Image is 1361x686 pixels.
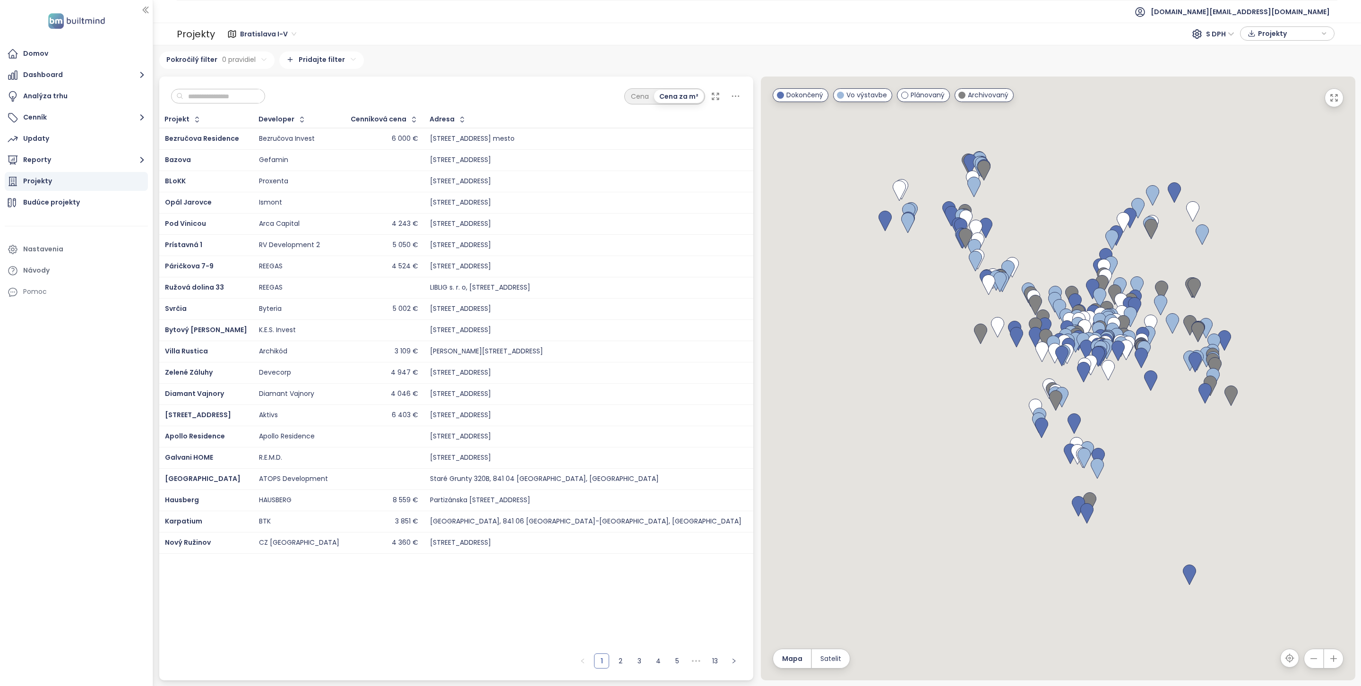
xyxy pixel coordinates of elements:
div: [PERSON_NAME][STREET_ADDRESS] [430,347,543,356]
div: Cenníková cena [351,116,406,122]
a: Nový Ružinov [165,538,211,547]
div: Pokročilý filter [159,51,275,69]
a: Bazova [165,155,191,164]
div: [STREET_ADDRESS] [430,454,491,462]
div: [STREET_ADDRESS] [430,390,491,398]
span: Vo výstavbe [846,90,887,100]
div: [STREET_ADDRESS] [430,177,491,186]
div: CZ [GEOGRAPHIC_DATA] [259,539,339,547]
div: [GEOGRAPHIC_DATA], 841 06 [GEOGRAPHIC_DATA]-[GEOGRAPHIC_DATA], [GEOGRAPHIC_DATA] [430,517,741,526]
a: BLoKK [165,176,186,186]
a: 1 [594,654,609,668]
div: Adresa [430,116,455,122]
div: Domov [23,48,48,60]
div: Partizánska [STREET_ADDRESS] [430,496,530,505]
li: 13 [707,653,723,669]
a: Bezručova Residence [165,134,239,143]
div: Ismont [259,198,282,207]
span: Projekty [1258,26,1319,41]
span: Diamant Vajnory [165,389,224,398]
div: [STREET_ADDRESS] [430,326,491,334]
button: Mapa [773,649,811,668]
a: Svrčia [165,304,187,313]
li: 3 [632,653,647,669]
a: Villa Rustica [165,346,208,356]
a: Bytový [PERSON_NAME] [165,325,247,334]
span: Pod Vinicou [165,219,206,228]
div: 3 851 € [395,517,418,526]
div: 4 947 € [391,369,418,377]
span: Opál Jarovce [165,197,212,207]
div: [STREET_ADDRESS] [430,156,491,164]
li: Nasledujúca strana [726,653,741,669]
a: Analýza trhu [5,87,148,106]
div: Proxenta [259,177,288,186]
div: Apollo Residence [259,432,315,441]
span: Bratislava I-V [240,27,296,41]
a: Projekty [5,172,148,191]
div: Arca Capital [259,220,300,228]
img: logo [45,11,108,31]
div: Analýza trhu [23,90,68,102]
div: K.E.S. Invest [259,326,296,334]
a: Karpatium [165,516,202,526]
span: S DPH [1206,27,1234,41]
div: HAUSBERG [259,496,292,505]
a: Návody [5,261,148,280]
div: REEGAS [259,262,283,271]
span: [DOMAIN_NAME][EMAIL_ADDRESS][DOMAIN_NAME] [1151,0,1330,23]
div: Devecorp [259,369,291,377]
div: 4 243 € [392,220,418,228]
span: 0 pravidiel [222,54,256,65]
a: Domov [5,44,148,63]
div: Pomoc [23,286,47,298]
div: Nastavenia [23,243,63,255]
div: Developer [258,116,294,122]
div: [STREET_ADDRESS] [430,241,491,249]
button: left [575,653,590,669]
li: 1 [594,653,609,669]
span: Archivovaný [968,90,1008,100]
a: Páričkova 7-9 [165,261,214,271]
span: ••• [689,653,704,669]
button: Cenník [5,108,148,127]
a: Zelené Záluhy [165,368,213,377]
div: Archikód [259,347,287,356]
a: [STREET_ADDRESS] [165,410,231,420]
a: Hausberg [165,495,199,505]
div: [STREET_ADDRESS] mesto [430,135,515,143]
a: Prístavná 1 [165,240,202,249]
a: Apollo Residence [165,431,225,441]
button: Dashboard [5,66,148,85]
a: [GEOGRAPHIC_DATA] [165,474,241,483]
div: 8 559 € [393,496,418,505]
span: Ružová dolina 33 [165,283,224,292]
div: Cena [626,90,654,103]
div: Cena za m² [654,90,704,103]
div: [STREET_ADDRESS] [430,198,491,207]
div: [STREET_ADDRESS] [430,369,491,377]
span: left [580,658,586,664]
div: 4 524 € [392,262,418,271]
div: Updaty [23,133,49,145]
button: right [726,653,741,669]
a: Galvani HOME [165,453,213,462]
div: 6 403 € [392,411,418,420]
button: Satelit [812,649,850,668]
div: [STREET_ADDRESS] [430,305,491,313]
span: Satelit [820,653,841,664]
